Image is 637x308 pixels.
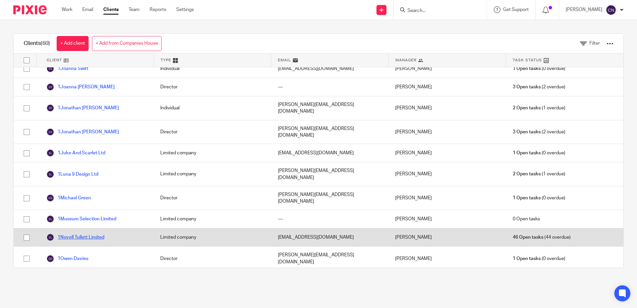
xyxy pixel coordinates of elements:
span: (0 overdue) [513,255,565,262]
div: [PERSON_NAME][EMAIL_ADDRESS][DOMAIN_NAME] [271,120,388,144]
div: Limited company [154,162,271,186]
a: Work [62,6,72,13]
a: 1Juke And Scarlet Ltd [46,149,105,157]
a: + Add from Companies House [92,36,162,51]
div: [EMAIL_ADDRESS][DOMAIN_NAME] [271,144,388,162]
div: [PERSON_NAME] [388,186,506,210]
a: 1Joanna [PERSON_NAME] [46,83,115,91]
div: [PERSON_NAME] [388,228,506,246]
div: Director [154,78,271,96]
span: 2 Open tasks [513,105,541,111]
a: 1Joanna Swift [46,65,88,73]
img: svg%3E [46,255,54,263]
img: svg%3E [46,170,54,178]
span: Client [47,57,62,63]
img: svg%3E [46,83,54,91]
span: Email [278,57,291,63]
div: [PERSON_NAME] [388,144,506,162]
div: [EMAIL_ADDRESS][DOMAIN_NAME] [271,228,388,246]
span: 1 Open tasks [513,150,541,156]
span: (0 overdue) [513,150,565,156]
span: 46 Open tasks [513,234,543,241]
a: Team [129,6,140,13]
div: Limited company [154,228,271,246]
img: svg%3E [46,194,54,202]
span: Type [161,57,171,63]
div: Individual [154,60,271,78]
div: [PERSON_NAME] [388,162,506,186]
span: (0 overdue) [513,195,565,201]
p: [PERSON_NAME] [566,6,602,13]
input: Select all [20,54,33,67]
div: --- [271,210,388,228]
a: 1Jonathan [PERSON_NAME] [46,128,119,136]
span: (60) [41,41,50,46]
a: 1Michael Green [46,194,91,202]
input: Search [407,8,467,14]
img: svg%3E [606,5,616,15]
div: [PERSON_NAME][EMAIL_ADDRESS][DOMAIN_NAME] [271,186,388,210]
h1: Clients [24,40,50,47]
span: Filter [589,41,600,46]
div: [PERSON_NAME][EMAIL_ADDRESS][DOMAIN_NAME] [271,96,388,120]
a: 1Owen Davies [46,255,88,263]
span: 1 Open tasks [513,65,541,72]
span: Task Status [513,57,542,63]
span: 3 Open tasks [513,84,541,90]
a: + Add client [57,36,89,51]
span: Manager [395,57,416,63]
a: 1Jonathan [PERSON_NAME] [46,104,119,112]
div: [PERSON_NAME] [388,120,506,144]
span: (44 overdue) [513,234,571,241]
div: Director [154,120,271,144]
a: 1Luna 9 Design Ltd [46,170,98,178]
a: 1Novell Tullett Limited [46,233,104,241]
div: [PERSON_NAME] [388,78,506,96]
div: [PERSON_NAME][EMAIL_ADDRESS][DOMAIN_NAME] [271,247,388,270]
div: Limited company [154,210,271,228]
span: 2 Open tasks [513,171,541,177]
img: svg%3E [46,215,54,223]
img: svg%3E [46,65,54,73]
div: [EMAIL_ADDRESS][DOMAIN_NAME] [271,60,388,78]
img: svg%3E [46,128,54,136]
span: (1 overdue) [513,105,565,111]
div: [PERSON_NAME] [388,60,506,78]
span: Get Support [503,7,529,12]
a: 1Museum Selection Limited [46,215,116,223]
span: 1 Open tasks [513,195,541,201]
span: (2 overdue) [513,84,565,90]
span: (2 overdue) [513,129,565,135]
div: [PERSON_NAME] [388,210,506,228]
a: Settings [176,6,194,13]
span: 0 Open tasks [513,216,540,222]
a: Email [82,6,93,13]
span: (1 overdue) [513,171,565,177]
span: 3 Open tasks [513,129,541,135]
img: svg%3E [46,104,54,112]
div: [PERSON_NAME] [388,247,506,270]
div: Director [154,186,271,210]
div: Limited company [154,144,271,162]
img: svg%3E [46,233,54,241]
div: --- [271,78,388,96]
a: Reports [150,6,166,13]
a: Clients [103,6,119,13]
img: Pixie [13,5,47,14]
span: (0 overdue) [513,65,565,72]
div: [PERSON_NAME][EMAIL_ADDRESS][DOMAIN_NAME] [271,162,388,186]
div: [PERSON_NAME] [388,96,506,120]
img: svg%3E [46,149,54,157]
span: 1 Open tasks [513,255,541,262]
div: Director [154,247,271,270]
div: Individual [154,96,271,120]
